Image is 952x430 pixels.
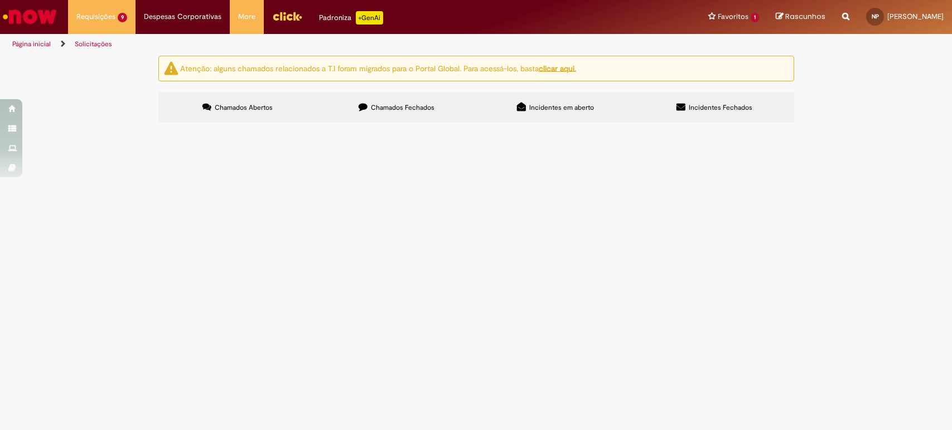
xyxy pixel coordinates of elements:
span: Favoritos [718,11,748,22]
span: Incidentes Fechados [689,103,752,112]
span: 9 [118,13,127,22]
img: click_logo_yellow_360x200.png [272,8,302,25]
span: Despesas Corporativas [144,11,221,22]
span: Requisições [76,11,115,22]
a: clicar aqui. [539,63,576,73]
span: Rascunhos [785,11,825,22]
span: Chamados Abertos [215,103,273,112]
img: ServiceNow [1,6,59,28]
ul: Trilhas de página [8,34,626,55]
span: 1 [751,13,759,22]
a: Página inicial [12,40,51,48]
div: Padroniza [319,11,383,25]
span: Incidentes em aberto [529,103,594,112]
span: NP [872,13,879,20]
span: [PERSON_NAME] [887,12,944,21]
ng-bind-html: Atenção: alguns chamados relacionados a T.I foram migrados para o Portal Global. Para acessá-los,... [180,63,576,73]
p: +GenAi [356,11,383,25]
span: More [238,11,255,22]
a: Rascunhos [776,12,825,22]
a: Solicitações [75,40,112,48]
span: Chamados Fechados [371,103,434,112]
